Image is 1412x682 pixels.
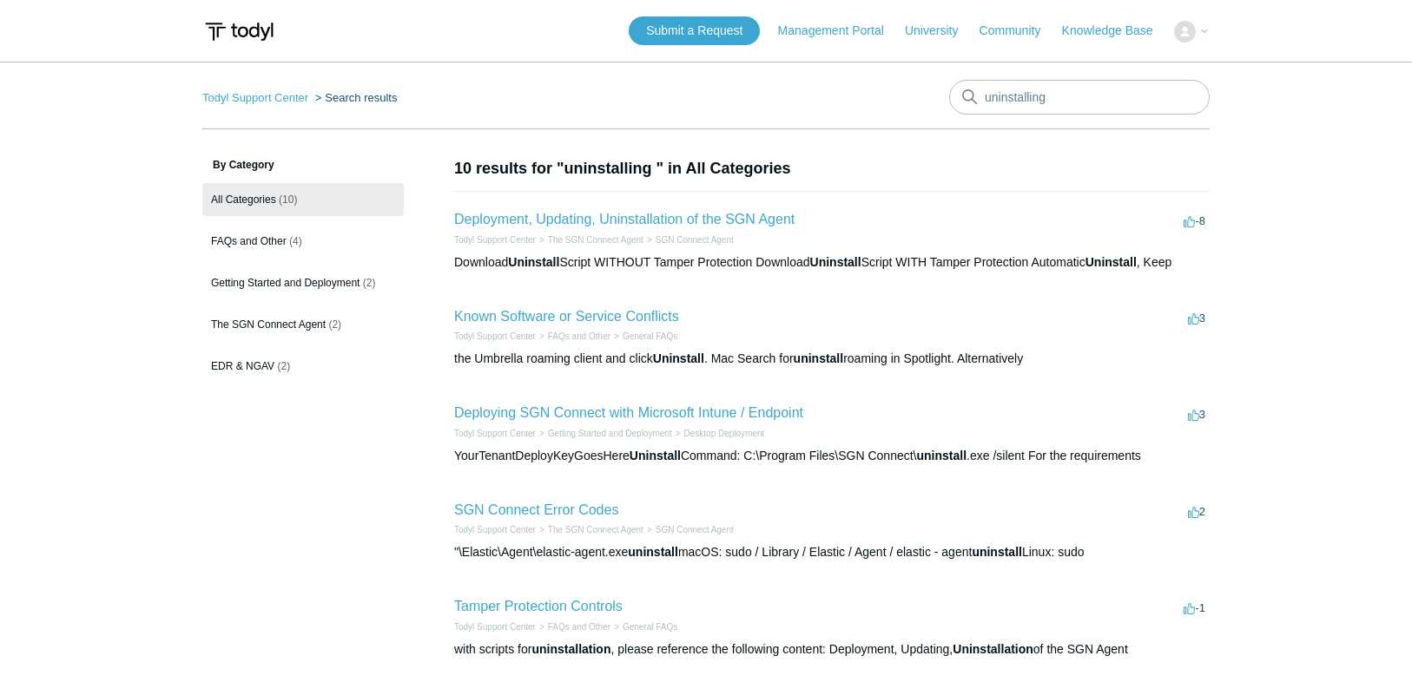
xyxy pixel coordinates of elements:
[794,351,844,365] em: uninstall
[653,351,704,365] em: Uninstall
[1062,22,1171,40] a: Knowledge Base
[202,266,404,299] a: Getting Started and Deployment (2)
[454,331,536,341] a: Todyl Support Center
[643,233,734,246] li: SGN Connect Agent
[536,330,610,343] li: FAQs and Other
[454,620,536,633] li: Todyl Support Center
[454,622,536,632] a: Todyl Support Center
[202,350,404,383] a: EDR & NGAV (2)
[454,212,795,226] a: Deployment, Updating, Uninstallation of the SGN Agent
[610,620,677,633] li: General FAQs
[536,233,643,246] li: The SGN Connect Agent
[454,523,536,536] li: Todyl Support Center
[548,331,610,341] a: FAQs and Other
[1188,311,1205,325] span: 3
[454,405,803,420] a: Deploying SGN Connect with Microsoft Intune / Endpoint
[454,429,536,438] a: Todyl Support Center
[623,331,677,341] a: General FAQs
[454,235,536,245] a: Todyl Support Center
[536,523,643,536] li: The SGN Connect Agent
[949,80,1210,115] input: Search
[454,253,1210,272] div: Download Script WITHOUT Tamper Protection Download Script WITH Tamper Protection Automatic , Keep
[972,545,1022,559] em: uninstall
[454,447,1210,465] div: YourTenantDeployKeyGoesHere Command: C:\Program Files\SGN Connect\ .exe /silent For the requirements
[202,16,276,48] img: Todyl Support Center Help Center home page
[905,22,975,40] a: University
[778,22,901,40] a: Management Portal
[548,429,672,438] a: Getting Started and Deployment
[536,620,610,633] li: FAQs and Other
[454,350,1210,368] div: the Umbrella roaming client and click . Mac Search for roaming in Spotlight. Alternatively
[454,640,1210,659] div: with scripts for , please reference the following content: Deployment, Updating, of the SGN Agent
[454,233,536,246] li: Todyl Support Center
[536,427,672,440] li: Getting Started and Deployment
[1184,214,1205,227] span: -8
[656,235,734,245] a: SGN Connect Agent
[454,157,1210,180] h1: 10 results for "uninstalling " in All Categories
[953,642,1033,656] em: Uninstallation
[531,642,610,656] em: uninstallation
[202,183,404,216] a: All Categories (10)
[454,525,536,534] a: Todyl Support Center
[202,91,312,104] li: Todyl Support Center
[202,91,308,104] a: Todyl Support Center
[454,502,618,517] a: SGN Connect Error Codes
[211,318,326,331] span: The SGN Connect Agent
[328,318,341,331] span: (2)
[454,543,1210,561] div: "\Elastic\Agent\elastic-agent.exe macOS: sudo / Library / Elastic / Agent / elastic - agent Linux...
[211,360,274,372] span: EDR & NGAV
[363,277,376,289] span: (2)
[508,255,559,269] em: Uninstall
[917,449,967,462] em: uninstall
[1188,408,1205,421] span: 3
[1184,601,1205,614] span: -1
[202,225,404,258] a: FAQs and Other (4)
[202,308,404,341] a: The SGN Connect Agent (2)
[672,427,765,440] li: Desktop Deployment
[454,330,536,343] li: Todyl Support Center
[454,599,623,613] a: Tamper Protection Controls
[279,193,297,206] span: (10)
[202,157,404,173] h3: By Category
[312,91,398,104] li: Search results
[548,235,643,245] a: The SGN Connect Agent
[1085,255,1137,269] em: Uninstall
[610,330,677,343] li: General FAQs
[454,427,536,440] li: Todyl Support Center
[684,429,765,438] a: Desktop Deployment
[454,309,679,324] a: Known Software or Service Conflicts
[211,277,360,289] span: Getting Started and Deployment
[656,525,734,534] a: SGN Connect Agent
[277,360,290,372] span: (2)
[643,523,734,536] li: SGN Connect Agent
[1188,505,1205,518] span: 2
[623,622,677,632] a: General FAQs
[548,622,610,632] a: FAQs and Other
[548,525,643,534] a: The SGN Connect Agent
[211,235,287,247] span: FAQs and Other
[211,193,276,206] span: All Categories
[980,22,1059,40] a: Community
[630,449,681,462] em: Uninstall
[810,255,861,269] em: Uninstall
[629,16,760,45] a: Submit a Request
[628,545,678,559] em: uninstall
[289,235,302,247] span: (4)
